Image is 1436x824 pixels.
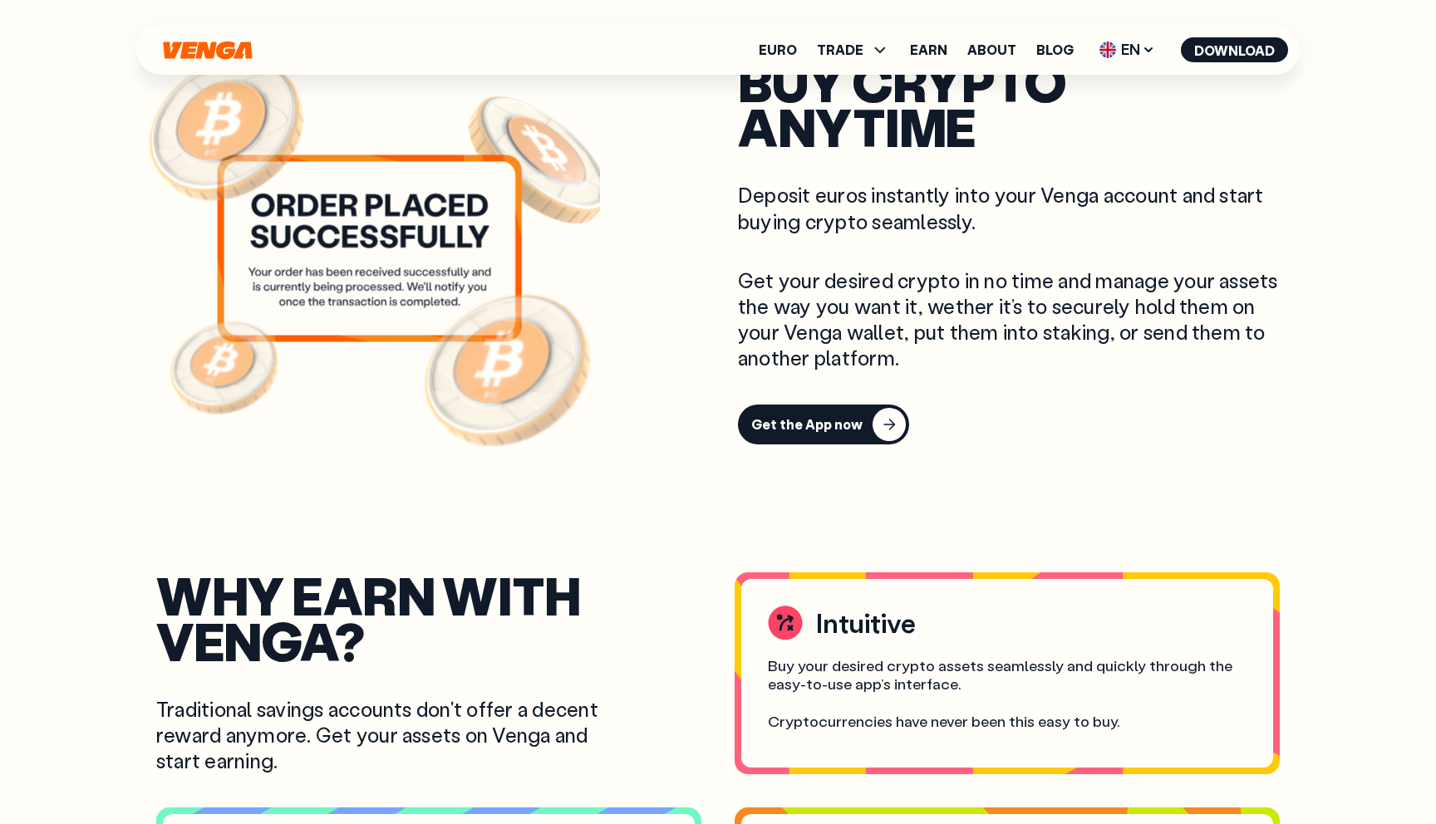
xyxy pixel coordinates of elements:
[751,416,863,433] div: Get the App now
[738,405,1296,444] a: Get the App now
[156,572,701,663] h2: WHY earn WITH VENGA?
[161,41,254,60] svg: Home
[738,59,1296,150] h2: buy crypto anytime
[1181,37,1288,62] button: Download
[1094,37,1161,63] span: EN
[817,43,863,56] span: TRADE
[910,43,947,56] a: Earn
[1036,43,1074,56] a: Blog
[768,713,1247,731] p: Cryptocurrencies have never been this easy to buy.
[768,657,1247,693] p: Buy your desired crypto assets seamlessly and quickly through the easy-to-use app’s interface.
[967,43,1016,56] a: About
[816,606,916,640] h3: Intuitive
[156,696,636,774] p: Traditional savings accounts don't offer a decent reward anymore. Get your assets on Venga and st...
[759,43,797,56] a: Euro
[738,405,909,444] button: Get the App now
[1099,42,1116,58] img: flag-uk
[738,267,1296,371] p: Get your desired crypto in no time and manage your assets the way you want it, wether it’s to sec...
[738,182,1296,233] p: Deposit euros instantly into your Venga account and start buying crypto seamlessly.
[817,40,890,60] span: TRADE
